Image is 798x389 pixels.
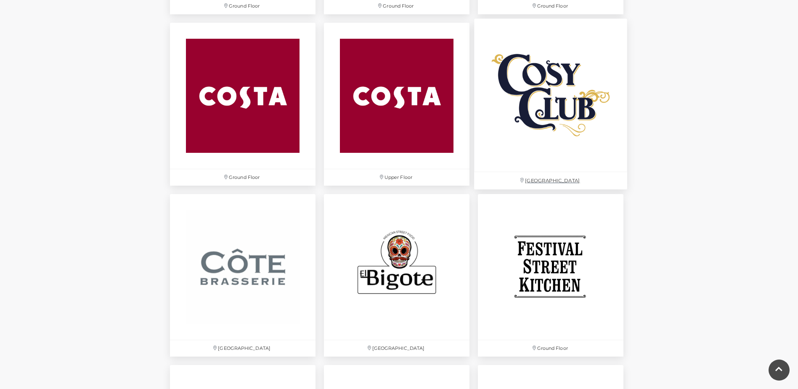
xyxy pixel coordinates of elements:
[320,190,474,361] a: [GEOGRAPHIC_DATA]
[474,172,627,189] p: [GEOGRAPHIC_DATA]
[166,19,320,189] a: Ground Floor
[320,19,474,189] a: Upper Floor
[478,340,623,357] p: Ground Floor
[474,190,628,361] a: Ground Floor
[324,340,469,357] p: [GEOGRAPHIC_DATA]
[470,14,632,194] a: [GEOGRAPHIC_DATA]
[170,340,315,357] p: [GEOGRAPHIC_DATA]
[324,169,469,186] p: Upper Floor
[170,169,315,186] p: Ground Floor
[166,190,320,361] a: [GEOGRAPHIC_DATA]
